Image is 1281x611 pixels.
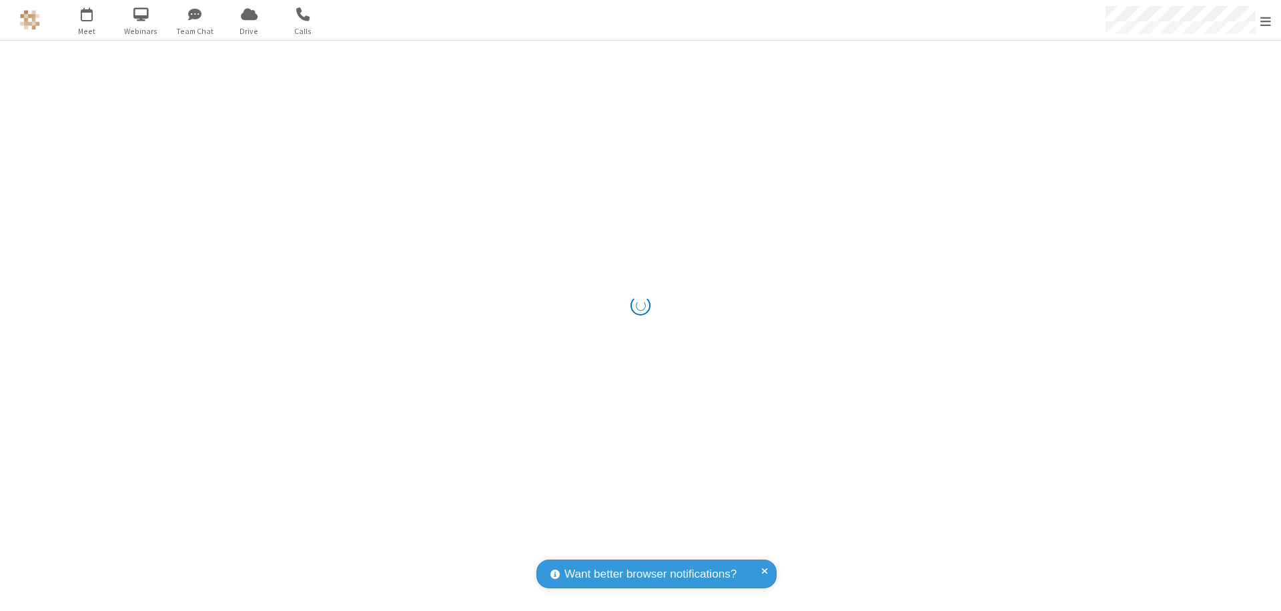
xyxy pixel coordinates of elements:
[116,25,166,37] span: Webinars
[564,566,737,583] span: Want better browser notifications?
[20,10,40,30] img: QA Selenium DO NOT DELETE OR CHANGE
[278,25,328,37] span: Calls
[62,25,112,37] span: Meet
[170,25,220,37] span: Team Chat
[224,25,274,37] span: Drive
